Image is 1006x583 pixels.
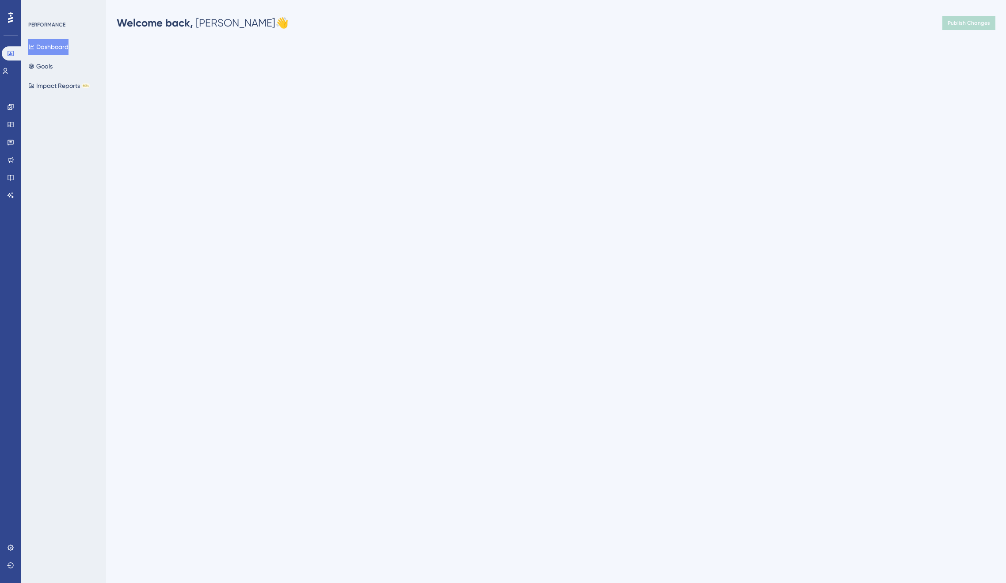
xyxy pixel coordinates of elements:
span: Publish Changes [948,19,990,26]
button: Impact ReportsBETA [28,78,90,94]
div: PERFORMANCE [28,21,65,28]
span: Welcome back, [117,16,193,29]
button: Publish Changes [942,16,995,30]
div: [PERSON_NAME] 👋 [117,16,289,30]
button: Dashboard [28,39,69,55]
button: Goals [28,58,53,74]
div: BETA [82,83,90,88]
